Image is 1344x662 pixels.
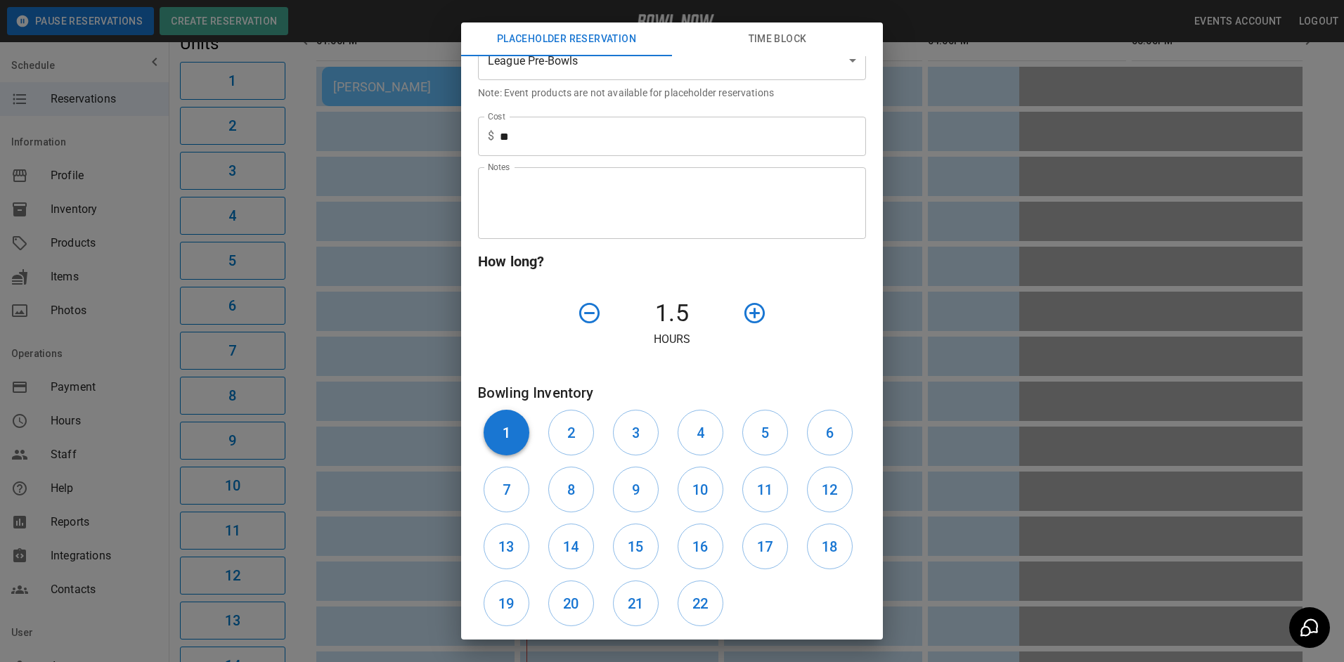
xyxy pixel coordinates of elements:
[548,467,594,512] button: 8
[478,41,866,80] div: League Pre-Bowls
[607,299,737,328] h4: 1.5
[807,410,853,455] button: 6
[761,422,769,444] h6: 5
[757,479,773,501] h6: 11
[563,592,579,615] h6: 20
[826,422,834,444] h6: 6
[488,128,494,145] p: $
[632,422,640,444] h6: 3
[742,467,788,512] button: 11
[742,410,788,455] button: 5
[807,524,853,569] button: 18
[478,250,866,273] h6: How long?
[678,410,723,455] button: 4
[692,479,708,501] h6: 10
[632,479,640,501] h6: 9
[478,331,866,348] p: Hours
[503,479,510,501] h6: 7
[498,592,514,615] h6: 19
[478,382,866,404] h6: Bowling Inventory
[628,536,643,558] h6: 15
[697,422,704,444] h6: 4
[548,524,594,569] button: 14
[692,536,708,558] h6: 16
[461,22,672,56] button: Placeholder Reservation
[613,580,659,626] button: 21
[567,479,575,501] h6: 8
[742,524,788,569] button: 17
[498,536,514,558] h6: 13
[757,536,773,558] h6: 17
[548,410,594,455] button: 2
[613,467,659,512] button: 9
[822,536,837,558] h6: 18
[672,22,883,56] button: Time Block
[563,536,579,558] h6: 14
[678,467,723,512] button: 10
[807,467,853,512] button: 12
[822,479,837,501] h6: 12
[613,410,659,455] button: 3
[567,422,575,444] h6: 2
[628,592,643,615] h6: 21
[692,592,708,615] h6: 22
[613,524,659,569] button: 15
[484,524,529,569] button: 13
[503,422,510,444] h6: 1
[548,580,594,626] button: 20
[484,580,529,626] button: 19
[478,86,866,100] p: Note: Event products are not available for placeholder reservations
[484,410,529,455] button: 1
[484,467,529,512] button: 7
[678,580,723,626] button: 22
[678,524,723,569] button: 16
